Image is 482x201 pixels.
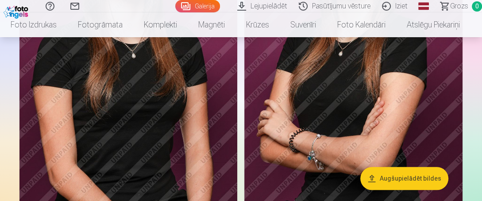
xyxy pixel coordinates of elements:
span: 0 [472,1,482,12]
button: Augšupielādēt bildes [360,167,448,190]
a: Krūzes [235,12,280,37]
a: Fotogrāmata [67,12,133,37]
a: Atslēgu piekariņi [396,12,470,37]
a: Foto kalendāri [327,12,396,37]
img: /fa1 [4,4,31,19]
span: Grozs [450,1,468,12]
a: Suvenīri [280,12,327,37]
a: Komplekti [133,12,188,37]
a: Magnēti [188,12,235,37]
